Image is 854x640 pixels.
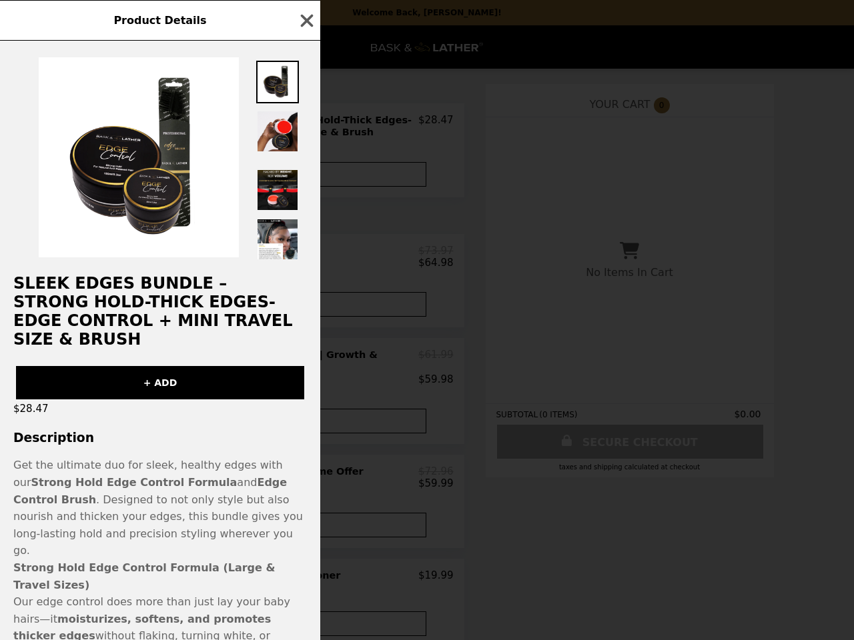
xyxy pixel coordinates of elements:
strong: Edge Control Brush [13,476,287,506]
img: Thumbnail 5 [256,218,299,261]
img: Thumbnail 1 [256,61,299,103]
strong: Strong Hold Edge Control Formula [31,476,238,489]
strong: Strong Hold Edge Control Formula (Large & Travel Sizes) [13,561,275,591]
span: Product Details [113,14,206,27]
p: Get the ultimate duo for sleek, healthy edges with our and . Designed to not only style but also ... [13,457,307,559]
button: + ADD [16,366,304,399]
img: Thumbnail 3 [256,159,299,162]
img: Thumbnail 4 [256,169,299,211]
img: Thumbnail 2 [256,110,299,153]
img: Default Title [39,57,239,257]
